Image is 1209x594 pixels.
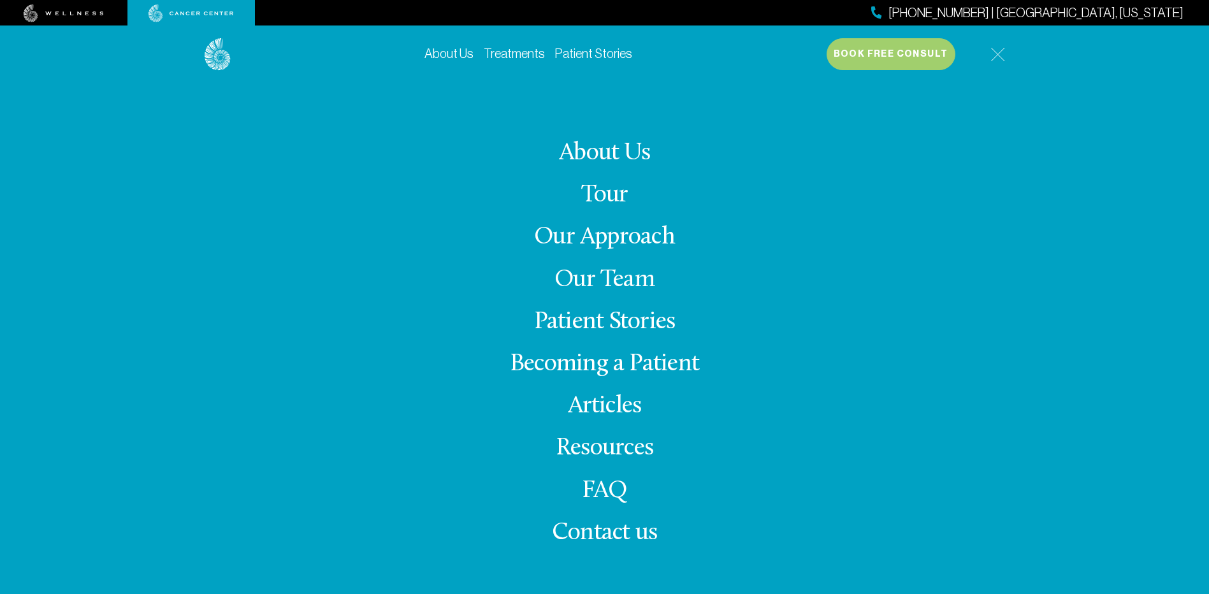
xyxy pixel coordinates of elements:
[510,352,699,377] a: Becoming a Patient
[888,4,1184,22] span: [PHONE_NUMBER] | [GEOGRAPHIC_DATA], [US_STATE]
[582,479,628,503] a: FAQ
[534,225,675,250] a: Our Approach
[205,38,231,71] img: logo
[581,183,628,208] a: Tour
[827,38,955,70] button: Book Free Consult
[148,4,234,22] img: cancer center
[555,47,632,61] a: Patient Stories
[534,310,676,335] a: Patient Stories
[552,521,657,546] span: Contact us
[24,4,104,22] img: wellness
[556,436,653,461] a: Resources
[871,4,1184,22] a: [PHONE_NUMBER] | [GEOGRAPHIC_DATA], [US_STATE]
[568,394,642,419] a: Articles
[424,47,474,61] a: About Us
[990,47,1005,62] img: icon-hamburger
[559,141,650,166] a: About Us
[554,268,655,293] a: Our Team
[484,47,545,61] a: Treatments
